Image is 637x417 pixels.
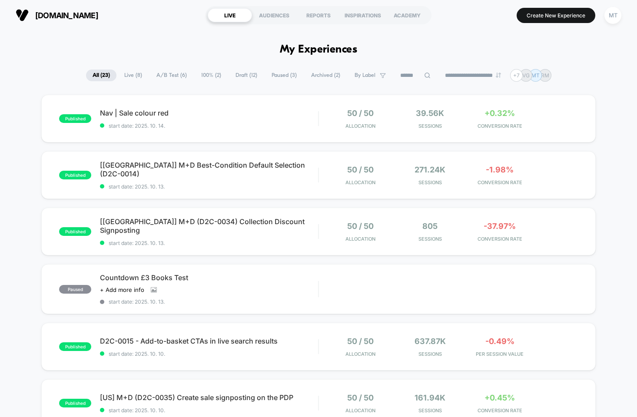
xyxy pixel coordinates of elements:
[100,109,318,117] span: Nav | Sale colour red
[602,7,624,24] button: MT
[100,122,318,129] span: start date: 2025. 10. 14.
[347,222,374,231] span: 50 / 50
[415,165,445,174] span: 271.24k
[522,72,530,79] p: VG
[229,69,264,81] span: Draft ( 12 )
[416,109,444,118] span: 39.56k
[345,351,375,357] span: Allocation
[347,393,374,402] span: 50 / 50
[100,393,318,402] span: [US] M+D (D2C-0035) Create sale signposting on the PDP
[252,8,296,22] div: AUDIENCES
[59,114,91,123] span: published
[16,9,29,22] img: Visually logo
[345,407,375,414] span: Allocation
[484,393,515,402] span: +0.45%
[355,72,375,79] span: By Label
[100,273,318,282] span: Countdown £3 Books Test
[397,407,463,414] span: Sessions
[13,8,101,22] button: [DOMAIN_NAME]
[467,351,533,357] span: PER SESSION VALUE
[467,123,533,129] span: CONVERSION RATE
[59,227,91,236] span: published
[86,69,116,81] span: All ( 23 )
[397,236,463,242] span: Sessions
[345,236,375,242] span: Allocation
[59,285,91,294] span: paused
[517,8,595,23] button: Create New Experience
[385,8,429,22] div: ACADEMY
[467,407,533,414] span: CONVERSION RATE
[118,69,149,81] span: Live ( 8 )
[208,8,252,22] div: LIVE
[100,240,318,246] span: start date: 2025. 10. 13.
[486,165,514,174] span: -1.98%
[531,72,540,79] p: MT
[397,351,463,357] span: Sessions
[415,393,445,402] span: 161.94k
[484,222,516,231] span: -37.97%
[100,351,318,357] span: start date: 2025. 10. 10.
[100,407,318,414] span: start date: 2025. 10. 10.
[59,342,91,351] span: published
[100,337,318,345] span: D2C-0015 - Add-to-basket CTAs in live search results
[100,217,318,235] span: [[GEOGRAPHIC_DATA]] M+D (D2C-0034) Collection Discount Signposting
[35,11,98,20] span: [DOMAIN_NAME]
[265,69,303,81] span: Paused ( 3 )
[100,298,318,305] span: start date: 2025. 10. 13.
[604,7,621,24] div: MT
[541,72,549,79] p: RM
[305,69,347,81] span: Archived ( 2 )
[345,179,375,185] span: Allocation
[345,123,375,129] span: Allocation
[347,337,374,346] span: 50 / 50
[415,337,446,346] span: 637.87k
[100,161,318,178] span: [[GEOGRAPHIC_DATA]] M+D Best-Condition Default Selection (D2C-0014)
[280,43,358,56] h1: My Experiences
[347,109,374,118] span: 50 / 50
[100,286,144,293] span: + Add more info
[296,8,341,22] div: REPORTS
[397,179,463,185] span: Sessions
[347,165,374,174] span: 50 / 50
[485,337,514,346] span: -0.49%
[397,123,463,129] span: Sessions
[59,399,91,407] span: published
[484,109,515,118] span: +0.32%
[59,171,91,179] span: published
[341,8,385,22] div: INSPIRATIONS
[100,183,318,190] span: start date: 2025. 10. 13.
[467,236,533,242] span: CONVERSION RATE
[195,69,228,81] span: 100% ( 2 )
[467,179,533,185] span: CONVERSION RATE
[496,73,501,78] img: end
[510,69,523,82] div: + 7
[150,69,193,81] span: A/B Test ( 6 )
[422,222,438,231] span: 805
